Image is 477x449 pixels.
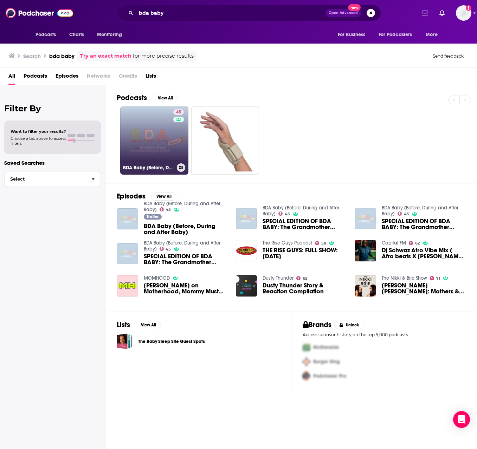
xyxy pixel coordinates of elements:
[421,28,446,41] button: open menu
[436,277,440,280] span: 71
[173,109,184,115] a: 45
[117,5,381,21] div: Search podcasts, credits, & more...
[6,6,73,20] img: Podchaser - Follow, Share and Rate Podcasts
[456,5,471,21] button: Show profile menu
[8,70,15,85] a: All
[321,242,326,245] span: 58
[382,218,465,230] a: SPECIAL EDITION OF BDA BABY: The Grandmother Project: Pia Baroncini and her mother, Margit Arrobio
[263,218,346,230] a: SPECIAL EDITION OF BDA BABY: The Grandmother Project: Gayle King and her daughter, Kirby
[263,205,339,217] a: BDA Baby (Before, During and After Baby)
[144,282,227,294] a: KATHERINE SCHWARZENEGGER on Motherhood, Mommy Must Haves and Her IG LIVE Show BDA BABY
[69,30,84,40] span: Charts
[117,320,161,329] a: ListsView All
[334,321,364,329] button: Unlock
[453,411,470,428] div: Open Intercom Messenger
[382,240,406,246] a: Capital FM
[456,5,471,21] img: User Profile
[153,94,178,102] button: View All
[92,28,131,41] button: open menu
[31,28,65,41] button: open menu
[263,247,346,259] span: THE RISE GUYS: FULL SHOW: [DATE]
[24,70,47,85] span: Podcasts
[379,30,412,40] span: For Podcasters
[355,208,376,229] img: SPECIAL EDITION OF BDA BABY: The Grandmother Project: Pia Baroncini and her mother, Margit Arrobio
[144,282,227,294] span: [PERSON_NAME] on Motherhood, Mommy Must Haves and Her IG LIVE Show BDA BABY
[398,212,409,216] a: 45
[296,276,307,280] a: 62
[338,30,366,40] span: For Business
[236,275,257,297] img: Dusty Thunder Story & Reaction Compilation
[329,11,358,15] span: Open Advanced
[56,70,78,85] a: Episodes
[136,7,325,19] input: Search podcasts, credits, & more...
[146,70,156,85] a: Lists
[374,28,423,41] button: open menu
[166,248,171,251] span: 45
[303,332,466,337] p: Access sponsor history on the top 5,000 podcasts.
[263,282,346,294] a: Dusty Thunder Story & Reaction Compilation
[117,192,176,201] a: EpisodesView All
[382,247,465,259] a: Dj Schwaz Afro Vibe Mix ( Afro beats X Amapiano )
[80,52,131,60] a: Try an exact match
[144,223,227,235] a: BDA Baby (Before, During and After Baby)
[382,282,465,294] span: [PERSON_NAME] [PERSON_NAME]: Mothers & Sisters
[160,207,171,212] a: 45
[382,275,427,281] a: The Nikki & Brie Show
[263,240,312,246] a: The Rise Guys Podcast
[147,215,159,219] span: Trailer
[300,354,313,369] img: Second Pro Logo
[315,241,326,245] a: 58
[120,106,188,175] a: 45BDA Baby (Before, During and After Baby)
[117,320,130,329] h2: Lists
[300,340,313,354] img: First Pro Logo
[236,208,257,229] img: SPECIAL EDITION OF BDA BABY: The Grandmother Project: Gayle King and her daughter, Kirby
[87,70,110,85] span: Networks
[382,247,465,259] span: Dj Schwaz Afro Vibe Mix ( Afro beats X [PERSON_NAME] )
[136,321,161,329] button: View All
[355,275,376,297] img: Katherine Schwarzenegger Pratt: Mothers & Sisters
[117,333,133,349] a: The Baby Sleep Site Guest Spots
[313,373,346,379] span: Podchaser Pro
[466,5,471,11] svg: Add a profile image
[285,213,290,216] span: 45
[11,136,66,146] span: Choose a tab above to access filters.
[303,320,332,329] h2: Brands
[355,240,376,261] a: Dj Schwaz Afro Vibe Mix ( Afro beats X Amapiano )
[313,344,339,350] span: McDonalds
[160,247,171,251] a: 45
[117,192,146,201] h2: Episodes
[419,7,431,19] a: Show notifications dropdown
[4,160,101,166] p: Saved Searches
[409,241,420,245] a: 62
[144,253,227,265] a: SPECIAL EDITION OF BDA BABY: The Grandmother Project: Team2Moms, and their mothers, Sharon & Zoraida
[176,109,181,116] span: 45
[300,369,313,383] img: Third Pro Logo
[263,218,346,230] span: SPECIAL EDITION OF BDA BABY: The Grandmother Project: [PERSON_NAME] and her daughter, [PERSON_NAME]
[138,338,205,345] a: The Baby Sleep Site Guest Spots
[117,243,138,265] img: SPECIAL EDITION OF BDA BABY: The Grandmother Project: Team2Moms, and their mothers, Sharon & Zoraida
[11,129,66,134] span: Want to filter your results?
[313,359,340,365] span: Burger King
[119,70,137,85] span: Credits
[263,275,294,281] a: Dusty Thunder
[65,28,89,41] a: Charts
[236,240,257,261] img: THE RISE GUYS: FULL SHOW: 06/16/25
[36,30,56,40] span: Podcasts
[117,275,138,297] img: KATHERINE SCHWARZENEGGER on Motherhood, Mommy Must Haves and Her IG LIVE Show BDA BABY
[430,276,440,280] a: 71
[23,53,41,59] h3: Search
[117,93,178,102] a: PodcastsView All
[5,177,86,181] span: Select
[437,7,447,19] a: Show notifications dropdown
[117,208,138,230] img: BDA Baby (Before, During and After Baby)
